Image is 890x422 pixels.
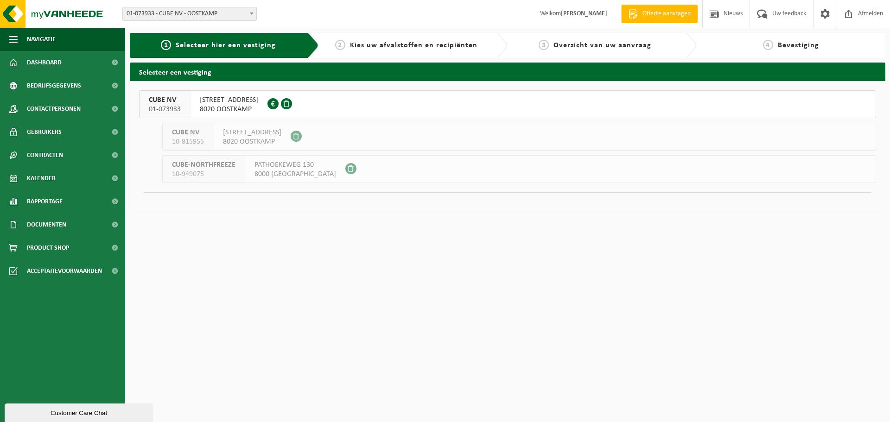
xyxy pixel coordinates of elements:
span: 4 [763,40,773,50]
iframe: chat widget [5,402,155,422]
span: Offerte aanvragen [640,9,693,19]
span: Dashboard [27,51,62,74]
span: 01-073933 - CUBE NV - OOSTKAMP [122,7,257,21]
span: Gebruikers [27,120,62,144]
span: Acceptatievoorwaarden [27,259,102,283]
span: Navigatie [27,28,56,51]
h2: Selecteer een vestiging [130,63,885,81]
span: 8000 [GEOGRAPHIC_DATA] [254,170,336,179]
span: Documenten [27,213,66,236]
a: Offerte aanvragen [621,5,698,23]
span: 01-073933 - CUBE NV - OOSTKAMP [123,7,256,20]
span: 8020 OOSTKAMP [223,137,281,146]
span: CUBE-NORTHFREEZE [172,160,235,170]
span: CUBE NV [149,95,181,105]
span: 2 [335,40,345,50]
span: 01-073933 [149,105,181,114]
span: 3 [539,40,549,50]
span: 10-949075 [172,170,235,179]
span: Kalender [27,167,56,190]
span: 10-815955 [172,137,204,146]
span: Product Shop [27,236,69,259]
span: Kies uw afvalstoffen en recipiënten [350,42,477,49]
span: Overzicht van uw aanvraag [553,42,651,49]
span: Contracten [27,144,63,167]
span: Rapportage [27,190,63,213]
span: 8020 OOSTKAMP [200,105,258,114]
span: Contactpersonen [27,97,81,120]
span: 1 [161,40,171,50]
span: Bevestiging [778,42,819,49]
button: CUBE NV 01-073933 [STREET_ADDRESS]8020 OOSTKAMP [139,90,876,118]
span: PATHOEKEWEG 130 [254,160,336,170]
strong: [PERSON_NAME] [561,10,607,17]
span: CUBE NV [172,128,204,137]
span: Bedrijfsgegevens [27,74,81,97]
span: [STREET_ADDRESS] [200,95,258,105]
span: Selecteer hier een vestiging [176,42,276,49]
span: [STREET_ADDRESS] [223,128,281,137]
